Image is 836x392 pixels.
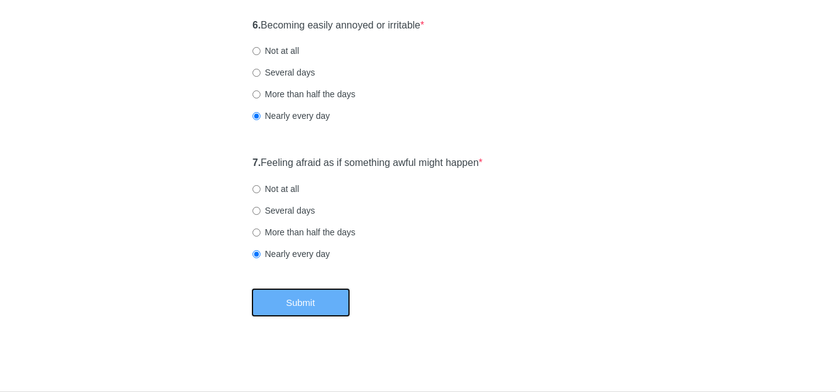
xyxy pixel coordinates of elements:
label: Several days [252,66,315,79]
label: More than half the days [252,88,355,100]
label: Not at all [252,45,299,57]
label: Not at all [252,183,299,195]
input: Not at all [252,185,261,193]
label: More than half the days [252,226,355,238]
input: Not at all [252,47,261,55]
label: Nearly every day [252,248,330,260]
input: Nearly every day [252,250,261,258]
input: More than half the days [252,229,261,237]
input: Several days [252,207,261,215]
input: Nearly every day [252,112,261,120]
label: Nearly every day [252,110,330,122]
label: Feeling afraid as if something awful might happen [252,156,483,170]
strong: 7. [252,157,261,168]
button: Submit [251,288,350,317]
input: Several days [252,69,261,77]
label: Several days [252,204,315,217]
input: More than half the days [252,90,261,98]
label: Becoming easily annoyed or irritable [252,19,424,33]
strong: 6. [252,20,261,30]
